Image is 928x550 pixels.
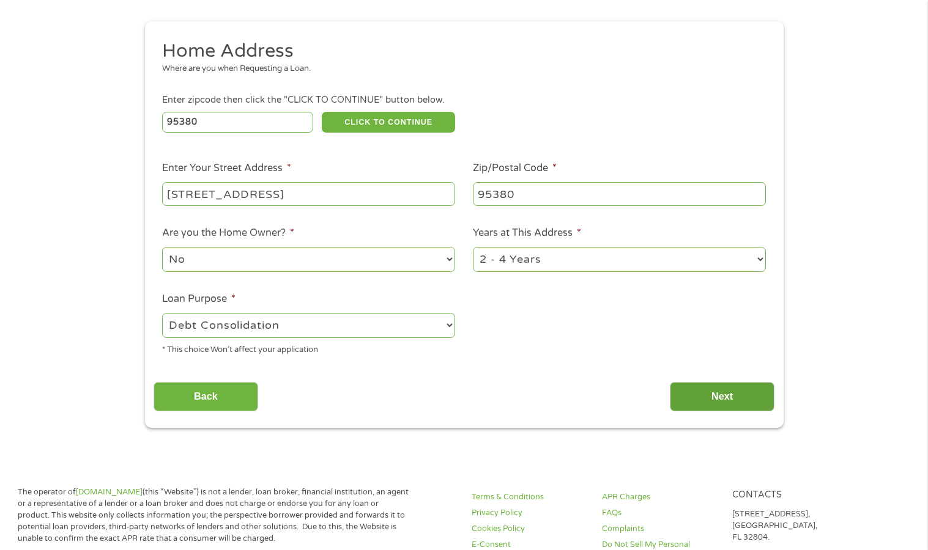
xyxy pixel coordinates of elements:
a: FAQs [602,507,718,519]
a: Cookies Policy [472,523,587,535]
p: The operator of (this “Website”) is not a lender, loan broker, financial institution, an agent or... [18,486,409,544]
input: Next [670,382,774,412]
input: Enter Zipcode (e.g 01510) [162,112,313,133]
label: Zip/Postal Code [473,162,557,175]
a: Complaints [602,523,718,535]
label: Are you the Home Owner? [162,227,294,240]
label: Enter Your Street Address [162,162,291,175]
div: Where are you when Requesting a Loan. [162,63,757,75]
a: Terms & Conditions [472,491,587,503]
div: * This choice Won’t affect your application [162,340,455,356]
h4: Contacts [732,490,848,501]
input: Back [154,382,258,412]
div: Enter zipcode then click the "CLICK TO CONTINUE" button below. [162,94,765,107]
h2: Home Address [162,39,757,64]
a: Privacy Policy [472,507,587,519]
button: CLICK TO CONTINUE [322,112,455,133]
p: [STREET_ADDRESS], [GEOGRAPHIC_DATA], FL 32804. [732,508,848,543]
a: APR Charges [602,491,718,503]
input: 1 Main Street [162,182,455,205]
label: Loan Purpose [162,293,236,306]
a: [DOMAIN_NAME] [76,487,143,497]
label: Years at This Address [473,227,581,240]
